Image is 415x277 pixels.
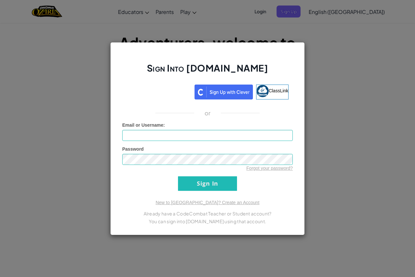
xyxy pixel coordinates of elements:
[123,84,195,98] iframe: Sign in with Google Button
[122,122,163,128] span: Email or Username
[122,122,165,128] label: :
[205,109,211,117] p: or
[195,85,253,99] img: clever_sso_button@2x.png
[246,166,293,171] a: Forgot your password?
[178,176,237,191] input: Sign In
[122,217,293,225] p: You can sign into [DOMAIN_NAME] using that account.
[269,88,289,93] span: ClassLink
[256,85,269,97] img: classlink-logo-small.png
[122,210,293,217] p: Already have a CodeCombat Teacher or Student account?
[122,146,144,152] span: Password
[122,62,293,81] h2: Sign Into [DOMAIN_NAME]
[156,200,259,205] a: New to [GEOGRAPHIC_DATA]? Create an Account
